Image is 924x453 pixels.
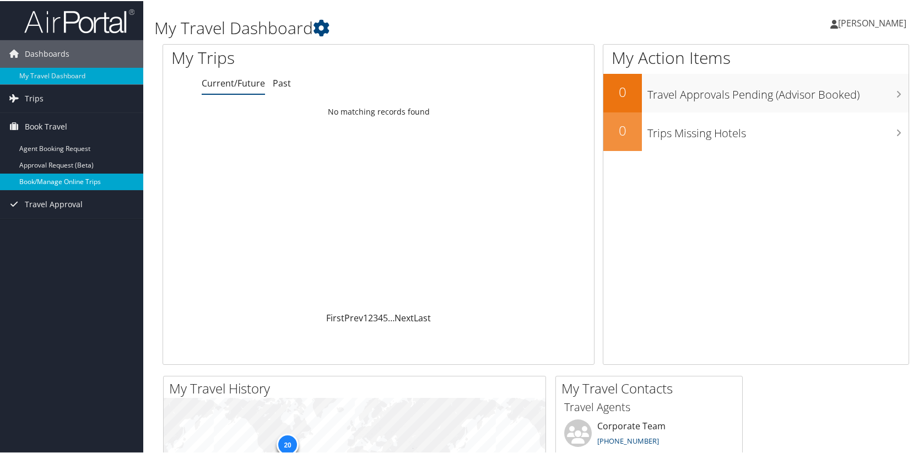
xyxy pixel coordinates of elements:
h2: 0 [603,120,642,139]
a: [PERSON_NAME] [830,6,917,39]
a: 1 [363,311,368,323]
h2: My Travel Contacts [561,378,742,397]
span: Book Travel [25,112,67,139]
a: Current/Future [202,76,265,88]
h2: My Travel History [169,378,545,397]
a: 5 [383,311,388,323]
h3: Trips Missing Hotels [647,119,909,140]
a: [PHONE_NUMBER] [597,435,659,445]
h3: Travel Agents [564,398,734,414]
a: First [326,311,344,323]
a: Next [395,311,414,323]
a: 0Trips Missing Hotels [603,111,909,150]
span: Trips [25,84,44,111]
h2: 0 [603,82,642,100]
a: 2 [368,311,373,323]
a: 4 [378,311,383,323]
span: Travel Approval [25,190,83,217]
h1: My Trips [171,45,406,68]
a: 3 [373,311,378,323]
h1: My Travel Dashboard [154,15,663,39]
a: 0Travel Approvals Pending (Advisor Booked) [603,73,909,111]
span: [PERSON_NAME] [838,16,906,28]
a: Past [273,76,291,88]
h1: My Action Items [603,45,909,68]
td: No matching records found [163,101,594,121]
h3: Travel Approvals Pending (Advisor Booked) [647,80,909,101]
img: airportal-logo.png [24,7,134,33]
span: Dashboards [25,39,69,67]
span: … [388,311,395,323]
a: Last [414,311,431,323]
a: Prev [344,311,363,323]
